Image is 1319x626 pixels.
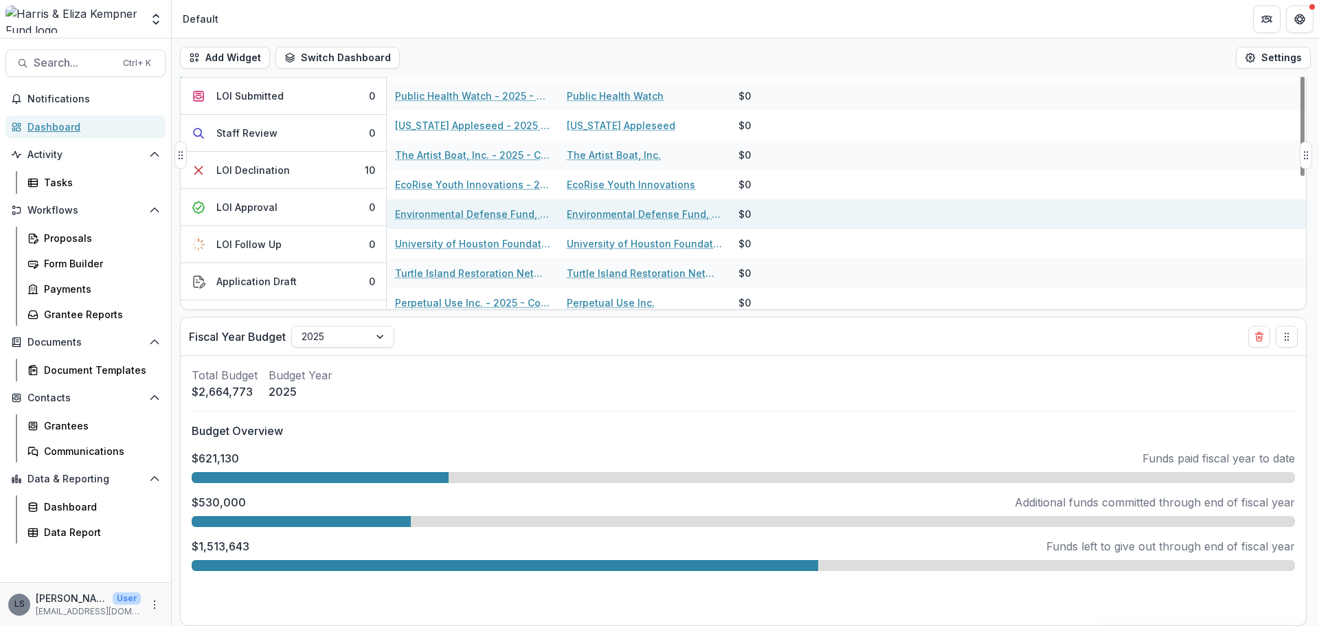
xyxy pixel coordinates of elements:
[181,189,386,226] button: LOI Approval0
[369,200,375,214] div: 0
[395,236,550,251] a: University of Houston Foundation - 2025 - Core Grant Request
[395,266,550,280] a: Turtle Island Restoration Network - 2025 - Core Grant Request
[192,367,258,383] p: Total Budget
[5,331,166,353] button: Open Documents
[1248,326,1270,348] button: Delete card
[5,387,166,409] button: Open Contacts
[216,126,278,140] div: Staff Review
[181,152,386,189] button: LOI Declination10
[216,163,290,177] div: LOI Declination
[5,49,166,77] button: Search...
[5,115,166,138] a: Dashboard
[739,295,751,310] div: $0
[189,328,286,345] p: Fiscal Year Budget
[1236,47,1311,69] button: Settings
[44,307,155,322] div: Grantee Reports
[369,274,375,289] div: 0
[275,47,400,69] button: Switch Dashboard
[739,118,751,133] div: $0
[34,56,115,69] span: Search...
[44,175,155,190] div: Tasks
[22,227,166,249] a: Proposals
[395,177,550,192] a: EcoRise Youth Innovations - 2025 - Core Grant Request
[395,295,550,310] a: Perpetual Use Inc. - 2025 - Core Grant Request
[369,89,375,103] div: 0
[27,392,144,404] span: Contacts
[739,266,751,280] div: $0
[181,78,386,115] button: LOI Submitted0
[369,126,375,140] div: 0
[567,177,695,192] a: EcoRise Youth Innovations
[44,231,155,245] div: Proposals
[567,236,722,251] a: University of Houston Foundation
[216,89,284,103] div: LOI Submitted
[1046,538,1295,555] p: Funds left to give out through end of fiscal year
[1015,494,1295,511] p: Additional funds committed through end of fiscal year
[27,205,144,216] span: Workflows
[395,148,550,162] a: The Artist Boat, Inc. - 2025 - Core Grant Request
[36,605,141,618] p: [EMAIL_ADDRESS][DOMAIN_NAME]
[14,600,25,609] div: Lauren Scott
[181,115,386,152] button: Staff Review0
[192,383,258,400] p: $2,664,773
[177,9,224,29] nav: breadcrumb
[567,148,661,162] a: The Artist Boat, Inc.
[27,473,144,485] span: Data & Reporting
[27,93,160,105] span: Notifications
[395,118,550,133] a: [US_STATE] Appleseed - 2025 - Letter of Interest 2025
[567,89,664,103] a: Public Health Watch
[44,363,155,377] div: Document Templates
[1300,142,1312,169] button: Drag
[395,207,550,221] a: Environmental Defense Fund, Inc. - 2025 - Core Grant Request
[739,177,751,192] div: $0
[181,263,386,300] button: Application Draft0
[22,303,166,326] a: Grantee Reports
[369,237,375,251] div: 0
[1142,450,1295,467] p: Funds paid fiscal year to date
[183,12,218,26] div: Default
[22,495,166,518] a: Dashboard
[1276,326,1298,348] button: Drag
[1286,5,1314,33] button: Get Help
[146,5,166,33] button: Open entity switcher
[216,200,278,214] div: LOI Approval
[567,207,722,221] a: Environmental Defense Fund, Inc.
[192,450,239,467] p: $621,130
[181,226,386,263] button: LOI Follow Up0
[22,440,166,462] a: Communications
[146,596,163,613] button: More
[44,418,155,433] div: Grantees
[5,5,141,33] img: Harris & Eliza Kempner Fund logo
[27,120,155,134] div: Dashboard
[22,521,166,544] a: Data Report
[22,171,166,194] a: Tasks
[192,423,1295,439] p: Budget Overview
[216,237,282,251] div: LOI Follow Up
[5,88,166,110] button: Notifications
[180,47,270,69] button: Add Widget
[44,256,155,271] div: Form Builder
[44,525,155,539] div: Data Report
[113,592,141,605] p: User
[269,367,332,383] p: Budget Year
[5,199,166,221] button: Open Workflows
[395,89,550,103] a: Public Health Watch - 2025 - Letter of Interest 2025
[36,591,107,605] p: [PERSON_NAME]
[5,468,166,490] button: Open Data & Reporting
[739,236,751,251] div: $0
[1253,5,1281,33] button: Partners
[22,359,166,381] a: Document Templates
[192,494,246,511] p: $530,000
[27,337,144,348] span: Documents
[567,118,675,133] a: [US_STATE] Appleseed
[174,142,187,169] button: Drag
[192,538,249,555] p: $1,513,643
[269,383,332,400] p: 2025
[567,295,655,310] a: Perpetual Use Inc.
[120,56,154,71] div: Ctrl + K
[22,252,166,275] a: Form Builder
[365,163,375,177] div: 10
[44,500,155,514] div: Dashboard
[216,274,297,289] div: Application Draft
[739,89,751,103] div: $0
